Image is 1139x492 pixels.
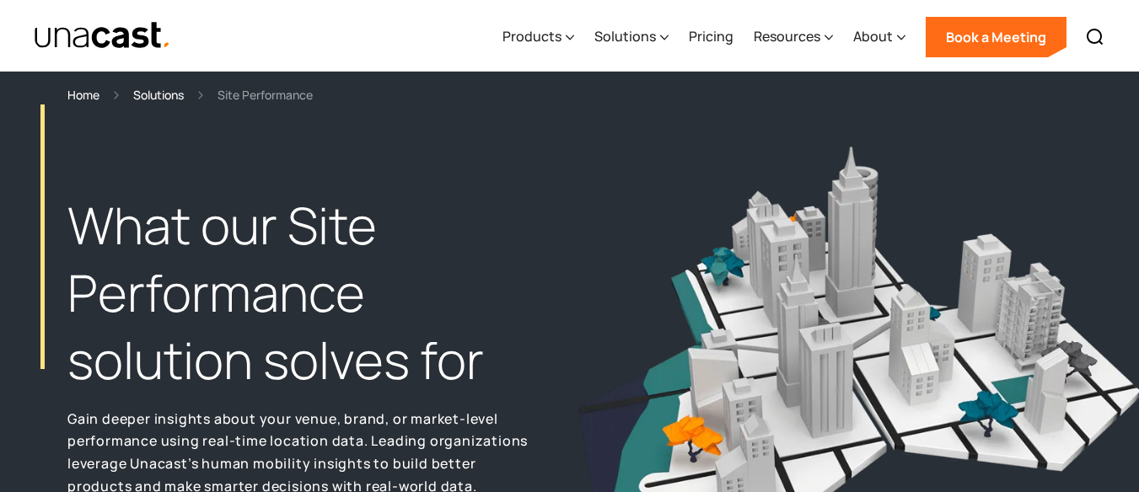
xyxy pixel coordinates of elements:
[1085,27,1105,47] img: Search icon
[754,26,820,46] div: Resources
[34,21,171,51] a: home
[502,3,574,72] div: Products
[853,26,893,46] div: About
[67,192,536,393] h1: What our Site Performance solution solves for
[67,85,99,104] a: Home
[689,3,733,72] a: Pricing
[594,26,656,46] div: Solutions
[754,3,833,72] div: Resources
[594,3,669,72] div: Solutions
[502,26,561,46] div: Products
[926,17,1066,57] a: Book a Meeting
[218,85,313,104] div: Site Performance
[34,21,171,51] img: Unacast text logo
[853,3,905,72] div: About
[133,85,184,104] a: Solutions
